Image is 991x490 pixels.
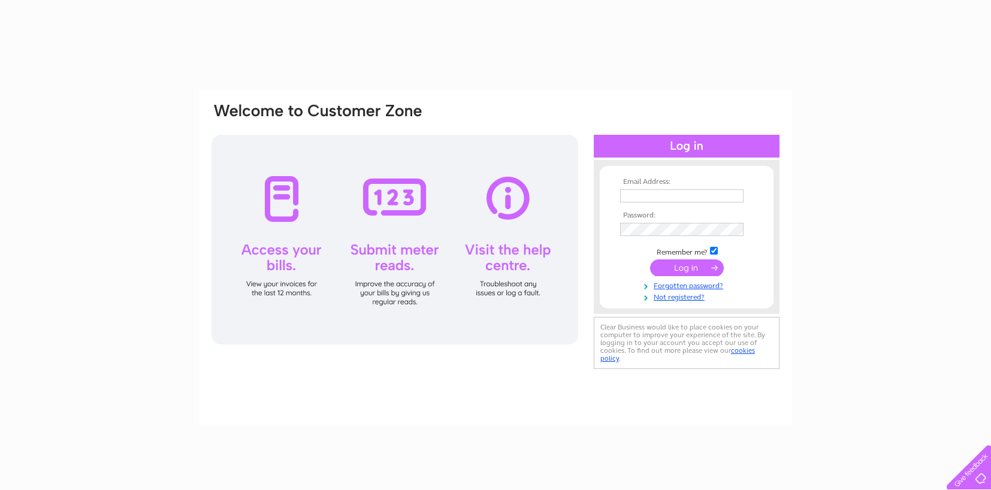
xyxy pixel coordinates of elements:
a: Not registered? [620,291,756,302]
td: Remember me? [617,245,756,257]
th: Password: [617,211,756,220]
th: Email Address: [617,178,756,186]
a: cookies policy [600,346,755,362]
input: Submit [650,259,724,276]
a: Forgotten password? [620,279,756,291]
div: Clear Business would like to place cookies on your computer to improve your experience of the sit... [594,317,779,369]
